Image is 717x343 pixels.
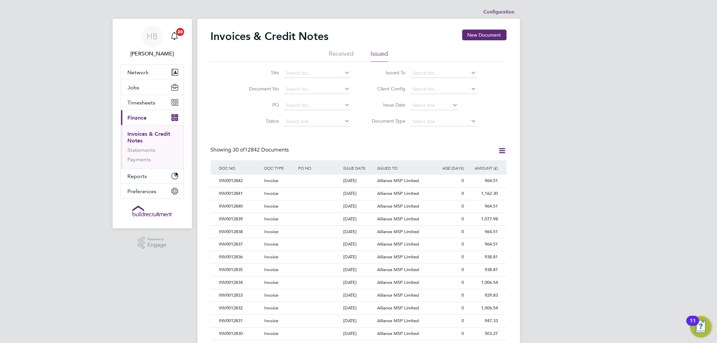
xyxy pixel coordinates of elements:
[342,328,375,340] div: [DATE]
[176,28,184,36] span: 20
[466,238,500,251] div: 964.51
[121,206,184,216] a: Go to home page
[138,237,166,249] a: Powered byEngage
[284,85,350,94] input: Search for...
[329,50,354,62] li: Received
[121,95,184,110] button: Timesheets
[217,302,263,314] div: INV0012832
[121,65,184,80] button: Network
[466,302,500,314] div: 1,006.54
[217,289,263,302] div: INV0012833
[147,32,158,41] span: HB
[690,321,696,330] div: 11
[128,69,149,76] span: Network
[466,315,500,327] div: 947.33
[284,117,350,126] input: Select one
[462,190,464,196] span: 0
[462,292,464,298] span: 0
[217,328,263,340] div: INV0012830
[264,305,278,311] span: Invoice
[128,99,156,106] span: Timesheets
[462,229,464,234] span: 0
[211,30,329,43] h2: Invoices & Credit Notes
[466,289,500,302] div: 929.83
[217,238,263,251] div: INV0012837
[466,226,500,238] div: 964.51
[264,267,278,272] span: Invoice
[121,80,184,95] button: Jobs
[367,118,406,124] label: Document Type
[462,267,464,272] span: 0
[121,184,184,199] button: Preferences
[466,264,500,276] div: 938.81
[377,292,419,298] span: Alliance MSP Limited
[132,206,172,216] img: buildrec-logo-retina.png
[217,264,263,276] div: INV0012835
[121,50,184,58] span: Hayley Barrance
[217,276,263,289] div: INV0012834
[128,188,157,195] span: Preferences
[128,115,147,121] span: Finance
[128,156,151,163] a: Payments
[342,276,375,289] div: [DATE]
[121,169,184,183] button: Reports
[377,216,419,222] span: Alliance MSP Limited
[371,50,388,62] li: Issued
[462,331,464,336] span: 0
[377,241,419,247] span: Alliance MSP Limited
[466,160,500,176] div: AMOUNT (£)
[377,190,419,196] span: Alliance MSP Limited
[241,70,279,76] label: Site
[217,175,263,187] div: INV0012842
[462,216,464,222] span: 0
[462,241,464,247] span: 0
[148,237,166,242] span: Powered by
[264,178,278,183] span: Invoice
[342,264,375,276] div: [DATE]
[342,160,375,176] div: ISSUE DATE
[241,102,279,108] label: PO
[264,216,278,222] span: Invoice
[466,175,500,187] div: 964.51
[342,226,375,238] div: [DATE]
[264,318,278,324] span: Invoice
[377,318,419,324] span: Alliance MSP Limited
[462,305,464,311] span: 0
[462,280,464,285] span: 0
[342,251,375,263] div: [DATE]
[211,146,290,154] div: Showing
[466,328,500,340] div: 503.27
[128,173,147,179] span: Reports
[377,178,419,183] span: Alliance MSP Limited
[342,200,375,213] div: [DATE]
[367,86,406,92] label: Client Config
[375,160,432,176] div: ISSUED TO
[148,242,166,248] span: Engage
[121,26,184,58] a: HB[PERSON_NAME]
[377,203,419,209] span: Alliance MSP Limited
[168,26,181,47] a: 20
[377,229,419,234] span: Alliance MSP Limited
[264,190,278,196] span: Invoice
[342,187,375,200] div: [DATE]
[217,226,263,238] div: INV0012838
[367,70,406,76] label: Issued To
[217,200,263,213] div: INV0012840
[233,146,289,153] span: 12842 Documents
[217,251,263,263] div: INV0012836
[217,160,263,176] div: DOC NO
[263,160,296,176] div: DOC TYPE
[264,331,278,336] span: Invoice
[410,117,477,126] input: Select one
[121,110,184,125] button: Finance
[462,30,507,40] button: New Document
[410,69,477,78] input: Search for...
[264,229,278,234] span: Invoice
[342,315,375,327] div: [DATE]
[217,315,263,327] div: INV0012831
[377,280,419,285] span: Alliance MSP Limited
[217,213,263,225] div: INV0012839
[264,280,278,285] span: Invoice
[233,146,245,153] span: 30 of
[410,85,477,94] input: Search for...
